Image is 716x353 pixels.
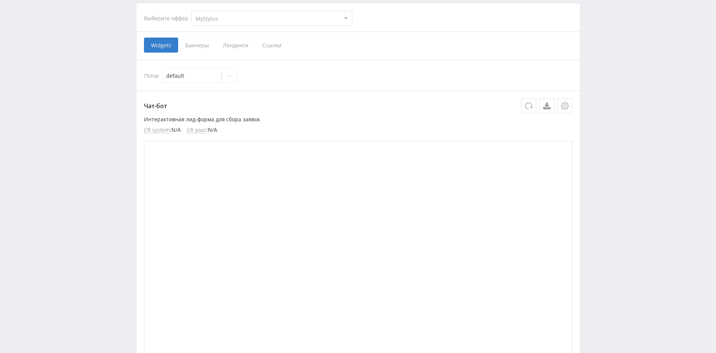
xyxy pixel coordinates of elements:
span: CR your [187,127,206,133]
span: Ссылки [255,38,289,53]
button: Настройки [557,98,572,113]
a: Скачать [539,98,554,113]
span: Widgets [144,38,178,53]
button: Обновить [521,98,536,113]
div: Выберите оффер [144,15,191,21]
span: CR system [144,127,170,133]
li: : N/A [187,127,217,133]
span: Баннеры [178,38,216,53]
p: Чат-бот [144,98,572,113]
span: Лендинги [216,38,255,53]
li: : N/A [144,127,181,133]
p: Интерактивная лид-форма для сбора заявок [144,116,572,122]
div: Поток [144,68,572,83]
